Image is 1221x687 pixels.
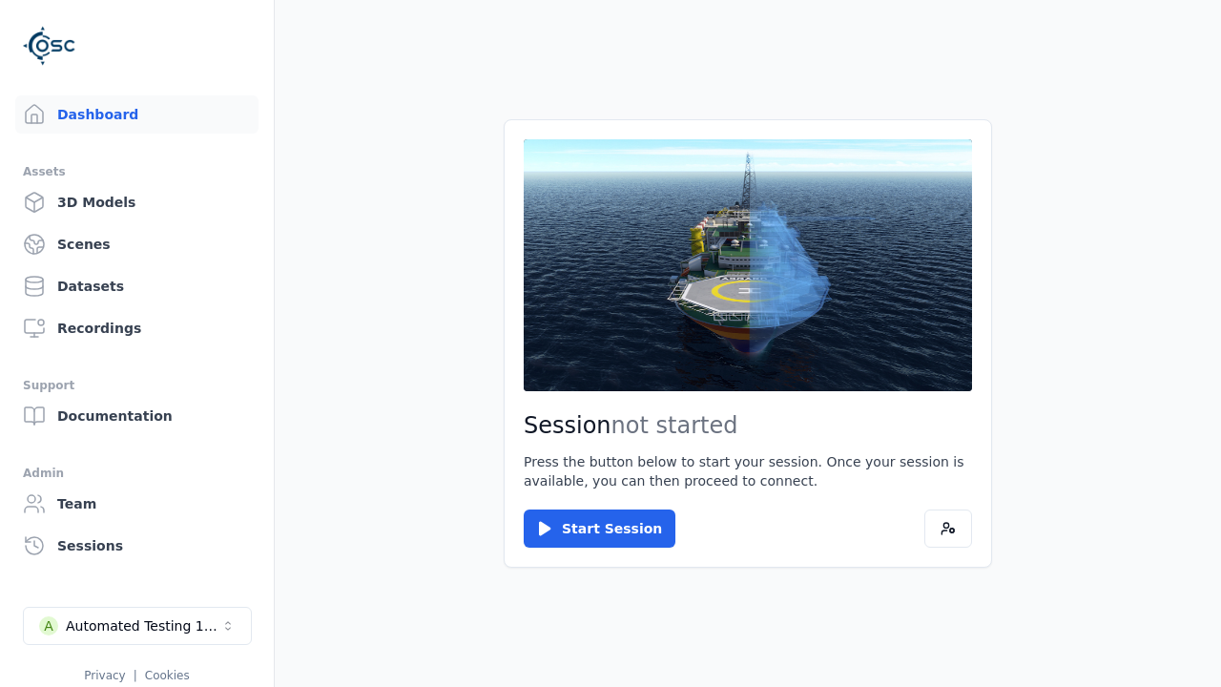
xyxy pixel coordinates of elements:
span: not started [611,412,738,439]
a: Sessions [15,527,259,565]
div: Assets [23,160,251,183]
a: Privacy [84,669,125,682]
div: Support [23,374,251,397]
a: 3D Models [15,183,259,221]
a: Team [15,485,259,523]
button: Start Session [524,510,675,548]
h2: Session [524,410,972,441]
a: Documentation [15,397,259,435]
div: Automated Testing 1 - Playwright [66,616,220,635]
a: Datasets [15,267,259,305]
button: Select a workspace [23,607,252,645]
a: Cookies [145,669,190,682]
div: Admin [23,462,251,485]
div: A [39,616,58,635]
img: Logo [23,19,76,73]
span: | [134,669,137,682]
p: Press the button below to start your session. Once your session is available, you can then procee... [524,452,972,490]
a: Scenes [15,225,259,263]
a: Recordings [15,309,259,347]
a: Dashboard [15,95,259,134]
